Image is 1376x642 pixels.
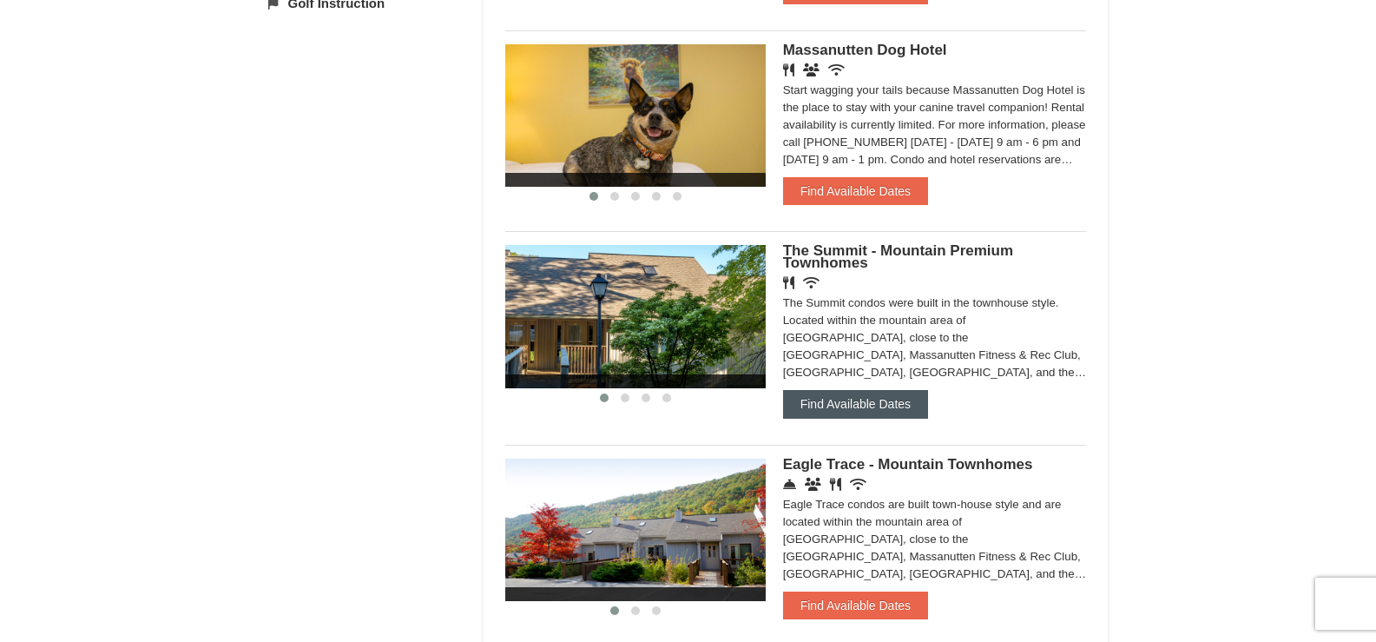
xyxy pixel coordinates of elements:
[783,456,1033,473] span: Eagle Trace - Mountain Townhomes
[783,276,794,289] i: Restaurant
[803,276,820,289] i: Wireless Internet (free)
[783,82,1087,169] div: Start wagging your tails because Massanutten Dog Hotel is the place to stay with your canine trav...
[783,295,1087,381] div: The Summit condos were built in the townhouse style. Located within the mountain area of [GEOGRAP...
[830,478,841,491] i: Restaurant
[805,478,821,491] i: Conference Facilities
[783,592,928,619] button: Find Available Dates
[828,63,845,76] i: Wireless Internet (free)
[783,177,928,205] button: Find Available Dates
[783,242,1013,271] span: The Summit - Mountain Premium Townhomes
[783,478,796,491] i: Concierge Desk
[803,63,820,76] i: Banquet Facilities
[783,390,928,418] button: Find Available Dates
[783,496,1087,583] div: Eagle Trace condos are built town-house style and are located within the mountain area of [GEOGRA...
[850,478,866,491] i: Wireless Internet (free)
[783,63,794,76] i: Restaurant
[783,42,947,58] span: Massanutten Dog Hotel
